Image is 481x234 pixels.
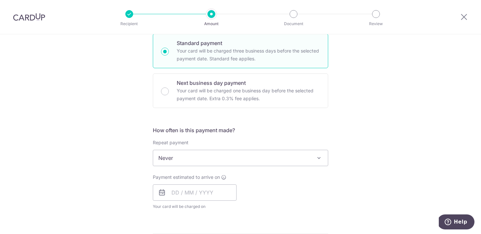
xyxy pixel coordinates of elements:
p: Your card will be charged three business days before the selected payment date. Standard fee appl... [177,47,320,63]
h5: How often is this payment made? [153,126,328,134]
p: Review [352,21,400,27]
p: Standard payment [177,39,320,47]
label: Repeat payment [153,139,188,146]
input: DD / MM / YYYY [153,184,237,201]
span: Your card will be charged on [153,203,237,210]
span: Never [153,150,328,166]
img: CardUp [13,13,45,21]
p: Document [269,21,318,27]
p: Next business day payment [177,79,320,87]
p: Recipient [105,21,153,27]
span: Payment estimated to arrive on [153,174,220,180]
iframe: Opens a widget where you can find more information [439,214,474,231]
p: Amount [187,21,236,27]
p: Your card will be charged one business day before the selected payment date. Extra 0.3% fee applies. [177,87,320,102]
